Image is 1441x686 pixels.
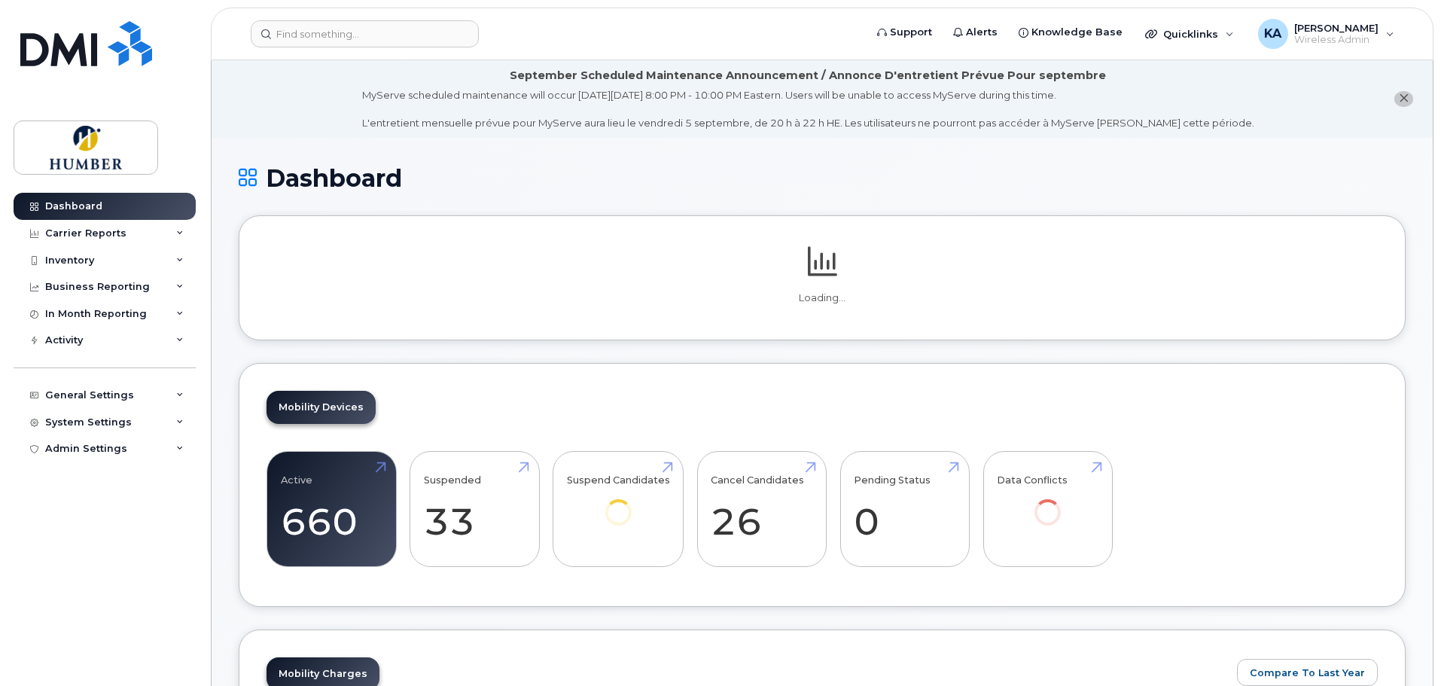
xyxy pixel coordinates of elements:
[362,88,1254,130] div: MyServe scheduled maintenance will occur [DATE][DATE] 8:00 PM - 10:00 PM Eastern. Users will be u...
[567,459,670,546] a: Suspend Candidates
[1250,666,1365,680] span: Compare To Last Year
[510,68,1106,84] div: September Scheduled Maintenance Announcement / Annonce D'entretient Prévue Pour septembre
[281,459,382,559] a: Active 660
[1394,91,1413,107] button: close notification
[239,165,1406,191] h1: Dashboard
[711,459,812,559] a: Cancel Candidates 26
[854,459,955,559] a: Pending Status 0
[1237,659,1378,686] button: Compare To Last Year
[997,459,1098,546] a: Data Conflicts
[424,459,526,559] a: Suspended 33
[267,391,376,424] a: Mobility Devices
[267,291,1378,305] p: Loading...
